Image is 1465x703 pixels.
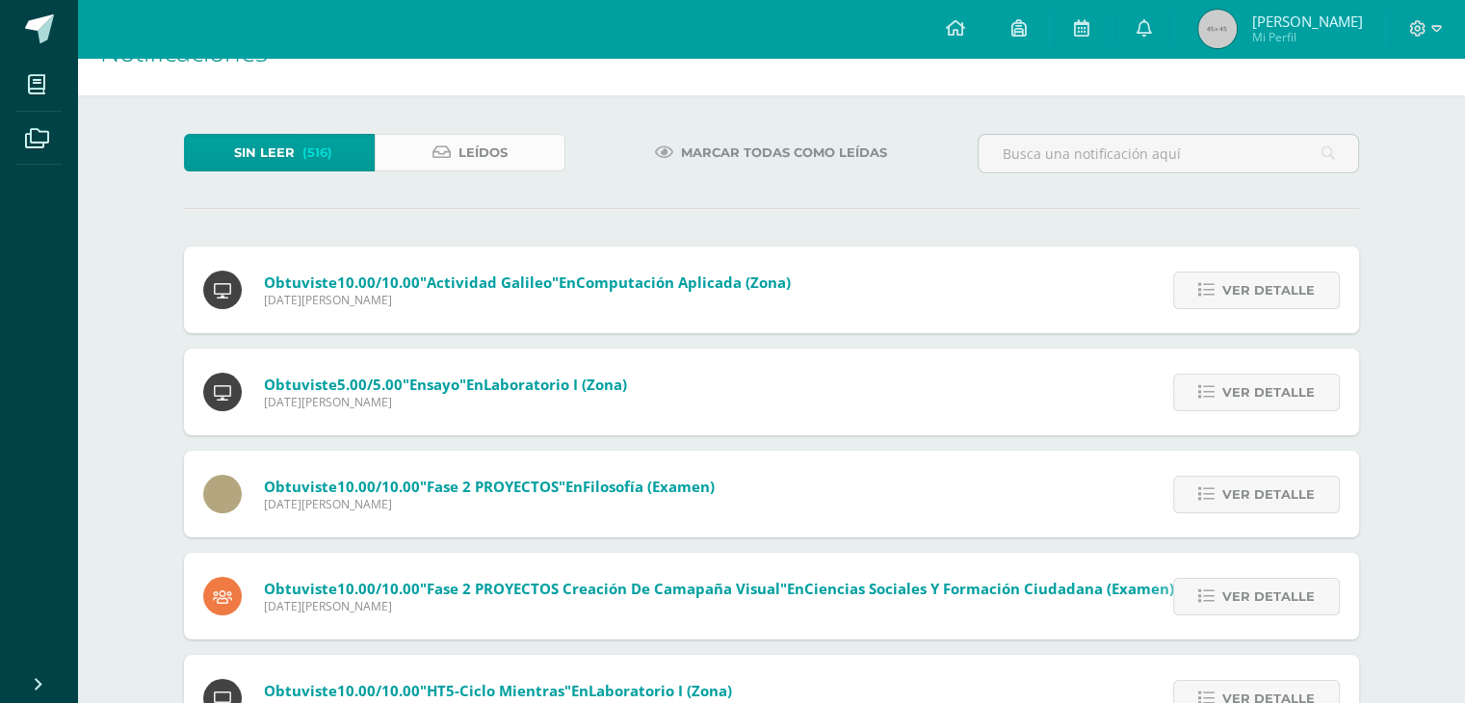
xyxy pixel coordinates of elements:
span: [DATE][PERSON_NAME] [264,598,1174,614]
span: Obtuviste en [264,273,791,292]
span: "Fase 2 PROYECTOS Creación de camapaña visual" [420,579,787,598]
span: Ver detalle [1222,375,1315,410]
span: Laboratorio I (Zona) [589,681,732,700]
a: Sin leer(516) [184,134,375,171]
span: Filosofía (Examen) [583,477,715,496]
span: 10.00/10.00 [337,579,420,598]
span: Ciencias Sociales y Formación Ciudadana (Examen) [804,579,1174,598]
span: Obtuviste en [264,681,732,700]
span: "HT5-Ciclo Mientras" [420,681,571,700]
span: Leídos [458,135,508,170]
span: Laboratorio I (Zona) [484,375,627,394]
input: Busca una notificación aquí [979,135,1358,172]
span: Mi Perfil [1251,29,1362,45]
span: Obtuviste en [264,375,627,394]
span: 10.00/10.00 [337,477,420,496]
img: 45x45 [1198,10,1237,48]
span: Obtuviste en [264,579,1174,598]
a: Leídos [375,134,565,171]
span: Ver detalle [1222,477,1315,512]
span: Obtuviste en [264,477,715,496]
span: "Actividad Galileo" [420,273,559,292]
span: [PERSON_NAME] [1251,12,1362,31]
span: 10.00/10.00 [337,681,420,700]
span: Ver detalle [1222,579,1315,614]
span: "Fase 2 PROYECTOS" [420,477,565,496]
span: "Ensayo" [403,375,466,394]
span: [DATE][PERSON_NAME] [264,394,627,410]
span: 10.00/10.00 [337,273,420,292]
span: [DATE][PERSON_NAME] [264,292,791,308]
span: Marcar todas como leídas [681,135,887,170]
span: Ver detalle [1222,273,1315,308]
span: Computación Aplicada (Zona) [576,273,791,292]
span: (516) [302,135,332,170]
span: 5.00/5.00 [337,375,403,394]
a: Marcar todas como leídas [631,134,911,171]
span: [DATE][PERSON_NAME] [264,496,715,512]
span: Sin leer [234,135,295,170]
